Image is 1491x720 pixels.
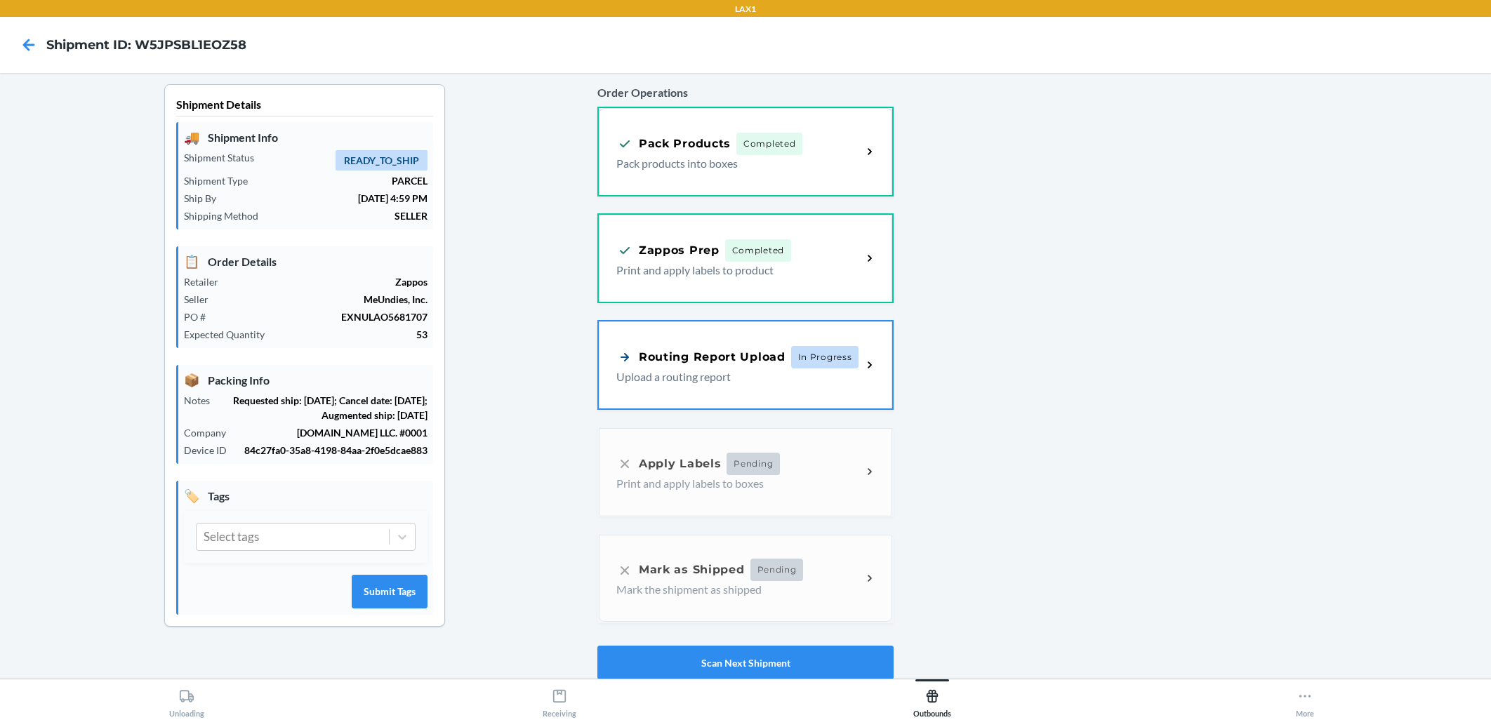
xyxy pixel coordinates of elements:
[184,128,428,147] p: Shipment Info
[184,173,259,188] p: Shipment Type
[184,150,265,165] p: Shipment Status
[725,239,791,262] span: Completed
[270,208,428,223] p: SELLER
[184,191,227,206] p: Ship By
[616,135,731,152] div: Pack Products
[184,128,199,147] span: 🚚
[184,208,270,223] p: Shipping Method
[184,292,220,307] p: Seller
[184,274,230,289] p: Retailer
[1118,679,1491,718] button: More
[597,84,894,101] p: Order Operations
[616,348,786,366] div: Routing Report Upload
[913,683,951,718] div: Outbounds
[184,486,428,505] p: Tags
[184,371,199,389] span: 📦
[259,173,428,188] p: PARCEL
[746,679,1118,718] button: Outbounds
[184,371,428,389] p: Packing Info
[184,443,238,458] p: Device ID
[791,346,859,368] span: In Progress
[221,393,428,422] p: Requested ship: [DATE]; Cancel date: [DATE]; Augmented ship: [DATE]
[184,327,276,342] p: Expected Quantity
[184,252,199,271] span: 📋
[184,252,428,271] p: Order Details
[230,274,428,289] p: Zappos
[336,150,428,171] span: READY_TO_SHIP
[736,133,802,155] span: Completed
[176,96,433,116] p: Shipment Details
[184,425,237,440] p: Company
[46,36,246,54] h4: Shipment ID: W5JPSBL1EOZ58
[735,3,756,15] p: LAX1
[597,213,894,303] a: Zappos PrepCompletedPrint and apply labels to product
[227,191,428,206] p: [DATE] 4:59 PM
[597,646,894,679] button: Scan Next Shipment
[220,292,428,307] p: MeUndies, Inc.
[597,107,894,196] a: Pack ProductsCompletedPack products into boxes
[184,486,199,505] span: 🏷️
[616,262,851,279] p: Print and apply labels to product
[204,528,259,546] div: Select tags
[237,425,428,440] p: [DOMAIN_NAME] LLC. #0001
[597,320,894,410] a: Routing Report UploadIn ProgressUpload a routing report
[373,679,746,718] button: Receiving
[616,155,851,172] p: Pack products into boxes
[276,327,428,342] p: 53
[1296,683,1314,718] div: More
[352,575,428,608] button: Submit Tags
[184,309,217,324] p: PO #
[184,393,221,408] p: Notes
[616,368,851,385] p: Upload a routing report
[616,241,720,259] div: Zappos Prep
[169,683,204,718] div: Unloading
[217,309,428,324] p: EXNULAO5681707
[543,683,576,718] div: Receiving
[238,443,428,458] p: 84c27fa0-35a8-4198-84aa-2f0e5dcae883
